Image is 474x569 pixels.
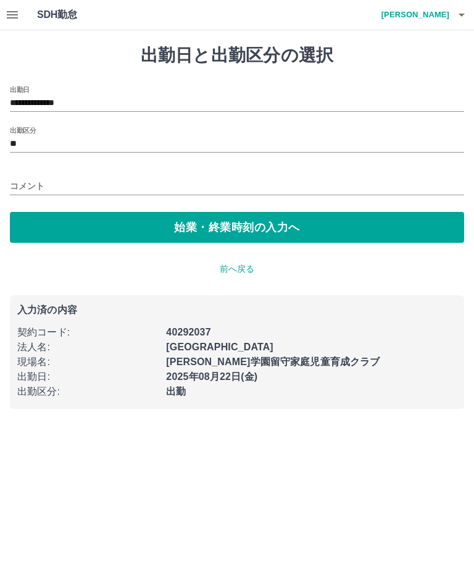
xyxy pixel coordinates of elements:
button: 始業・終業時刻の入力へ [10,212,464,243]
b: 出勤 [166,386,186,397]
b: [PERSON_NAME]学園留守家庭児童育成クラブ [166,356,380,367]
label: 出勤区分 [10,125,36,135]
label: 出勤日 [10,85,30,94]
p: 現場名 : [17,355,159,369]
p: 前へ戻る [10,263,464,276]
b: 40292037 [166,327,210,337]
p: 出勤日 : [17,369,159,384]
h1: 出勤日と出勤区分の選択 [10,45,464,66]
b: [GEOGRAPHIC_DATA] [166,342,273,352]
p: 入力済の内容 [17,305,457,315]
p: 法人名 : [17,340,159,355]
p: 契約コード : [17,325,159,340]
p: 出勤区分 : [17,384,159,399]
b: 2025年08月22日(金) [166,371,257,382]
